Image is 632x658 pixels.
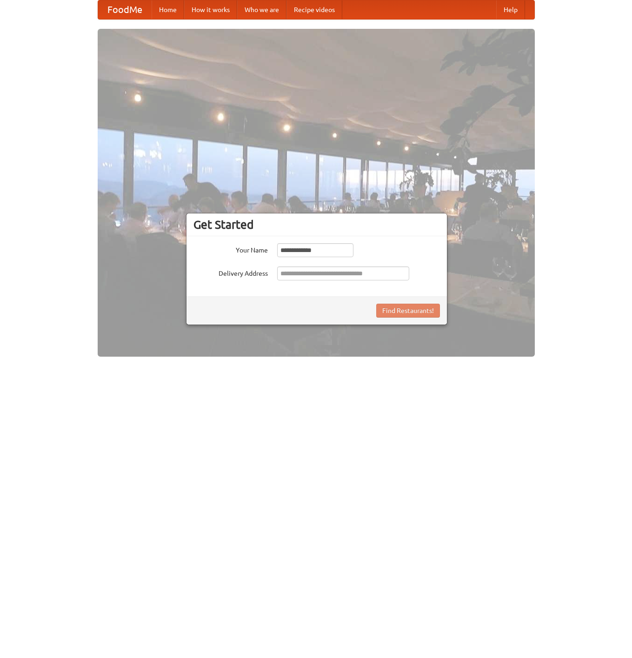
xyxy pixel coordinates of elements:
[286,0,342,19] a: Recipe videos
[193,266,268,278] label: Delivery Address
[193,243,268,255] label: Your Name
[152,0,184,19] a: Home
[237,0,286,19] a: Who we are
[98,0,152,19] a: FoodMe
[376,304,440,318] button: Find Restaurants!
[184,0,237,19] a: How it works
[496,0,525,19] a: Help
[193,218,440,232] h3: Get Started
